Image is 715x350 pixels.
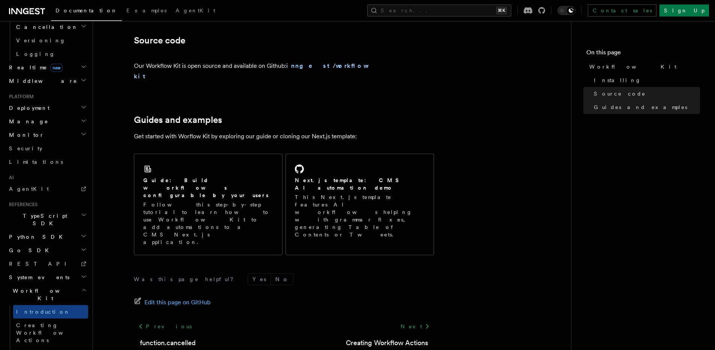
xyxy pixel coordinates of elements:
span: Platform [6,94,34,100]
a: Source code [134,35,185,46]
a: Workflow Kit [586,60,700,73]
button: Realtimenew [6,61,88,74]
span: Guides and examples [594,103,687,111]
h2: Guide: Build workflows configurable by your users [143,176,273,199]
button: Monitor [6,128,88,142]
span: Cancellation [13,23,78,31]
span: Python SDK [6,233,67,241]
a: Guides and examples [134,115,222,125]
span: Manage [6,118,48,125]
a: Edit this page on GitHub [134,297,211,308]
button: Manage [6,115,88,128]
button: Python SDK [6,230,88,244]
button: TypeScript SDK [6,209,88,230]
span: AgentKit [176,7,215,13]
button: Deployment [6,101,88,115]
span: Middleware [6,77,77,85]
span: new [50,64,63,72]
p: Our Workflow Kit is open source and available on Github: [134,61,375,82]
span: AgentKit [9,186,49,192]
span: Source code [594,90,646,97]
a: Next.js template: CMS AI automation demoThis Next.js template features AI workflows helping with ... [285,154,434,255]
kbd: ⌘K [496,7,507,14]
a: Examples [122,2,171,20]
button: No [271,274,293,285]
a: Previous [134,320,196,333]
span: REST API [9,261,73,267]
button: Search...⌘K [367,4,511,16]
button: Yes [248,274,270,285]
span: System events [6,274,69,281]
a: function.cancelled [140,338,196,348]
span: Versioning [16,37,66,43]
span: Go SDK [6,247,53,254]
a: Versioning [13,34,88,47]
span: Logging [16,51,55,57]
span: AI [6,175,14,181]
span: Limitations [9,159,63,165]
a: Source code [591,87,700,100]
span: Deployment [6,104,50,112]
span: Creating Workflow Actions [16,322,81,343]
span: Monitor [6,131,44,139]
a: Creating Workflow Actions [13,319,88,347]
iframe: GitHub [378,67,434,75]
a: Logging [13,47,88,61]
p: This Next.js template features AI workflows helping with grammar fixes, generating Table of Conte... [295,193,425,238]
a: Introduction [13,305,88,319]
a: Next [396,320,434,333]
a: Sign Up [659,4,709,16]
span: Installing [594,76,641,84]
a: Guides and examples [591,100,700,114]
span: Workflow Kit [6,287,82,302]
span: References [6,202,38,208]
h4: On this page [586,48,700,60]
button: Go SDK [6,244,88,257]
a: Limitations [6,155,88,169]
span: Workflow Kit [589,63,676,70]
span: TypeScript SDK [6,212,81,227]
span: Realtime [6,64,63,71]
a: Contact sales [588,4,656,16]
a: AgentKit [6,182,88,196]
span: Examples [126,7,167,13]
button: Toggle dark mode [557,6,575,15]
span: Security [9,145,42,151]
span: Edit this page on GitHub [144,297,211,308]
a: Documentation [51,2,122,21]
span: Introduction [16,309,70,315]
button: Middleware [6,74,88,88]
p: Follow this step-by-step tutorial to learn how to use Workflow Kit to add automations to a CMS Ne... [143,201,273,246]
a: Guide: Build workflows configurable by your usersFollow this step-by-step tutorial to learn how t... [134,154,282,255]
button: Workflow Kit [6,284,88,305]
p: Get started with Worflow Kit by exploring our guide or cloning our Next.js template: [134,131,434,142]
h2: Next.js template: CMS AI automation demo [295,176,425,191]
a: REST API [6,257,88,271]
a: AgentKit [171,2,220,20]
span: Documentation [56,7,117,13]
button: Cancellation [13,20,88,34]
a: Installing [591,73,700,87]
p: Was this page helpful? [134,275,239,283]
button: System events [6,271,88,284]
a: Creating Workflow Actions [346,338,428,348]
a: Security [6,142,88,155]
